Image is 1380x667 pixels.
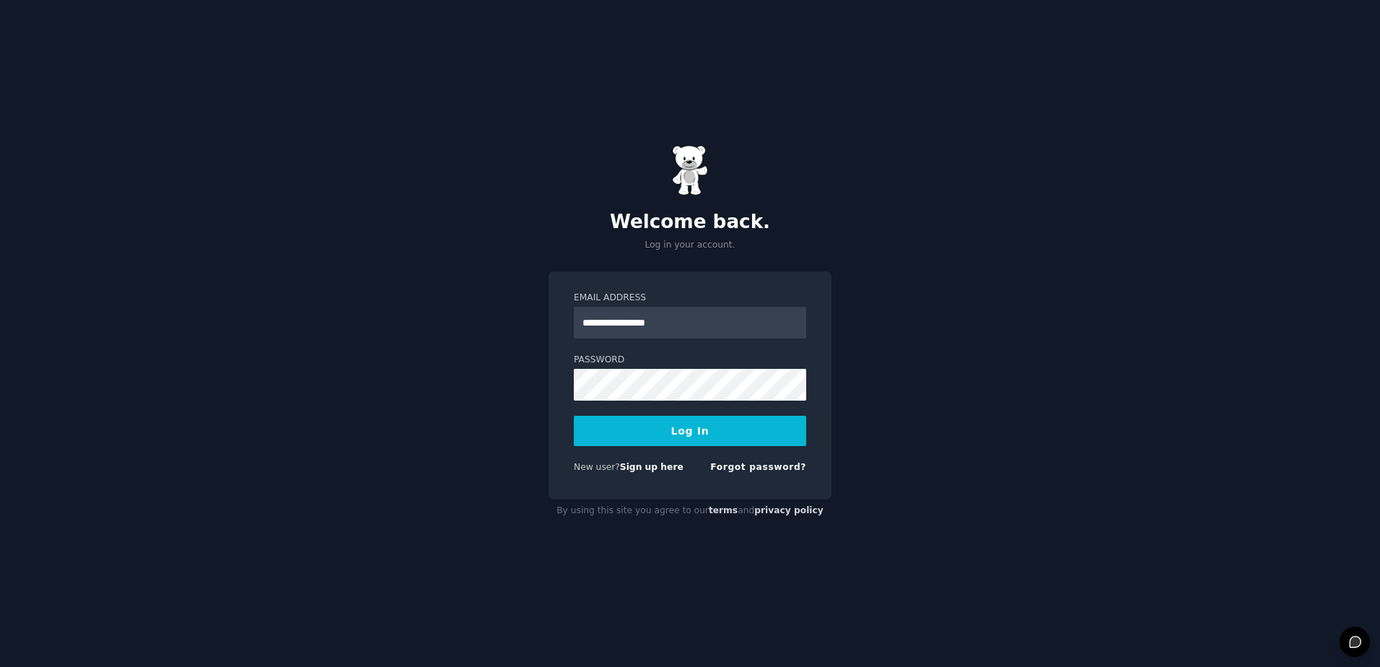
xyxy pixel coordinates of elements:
label: Password [574,354,806,367]
label: Email Address [574,292,806,305]
p: Log in your account. [549,239,831,252]
a: Sign up here [620,462,684,472]
div: By using this site you agree to our and [549,500,831,523]
button: Log In [574,416,806,446]
a: Forgot password? [710,462,806,472]
span: New user? [574,462,620,472]
h2: Welcome back. [549,211,831,234]
a: privacy policy [754,505,824,515]
img: Gummy Bear [672,145,708,196]
a: terms [709,505,738,515]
